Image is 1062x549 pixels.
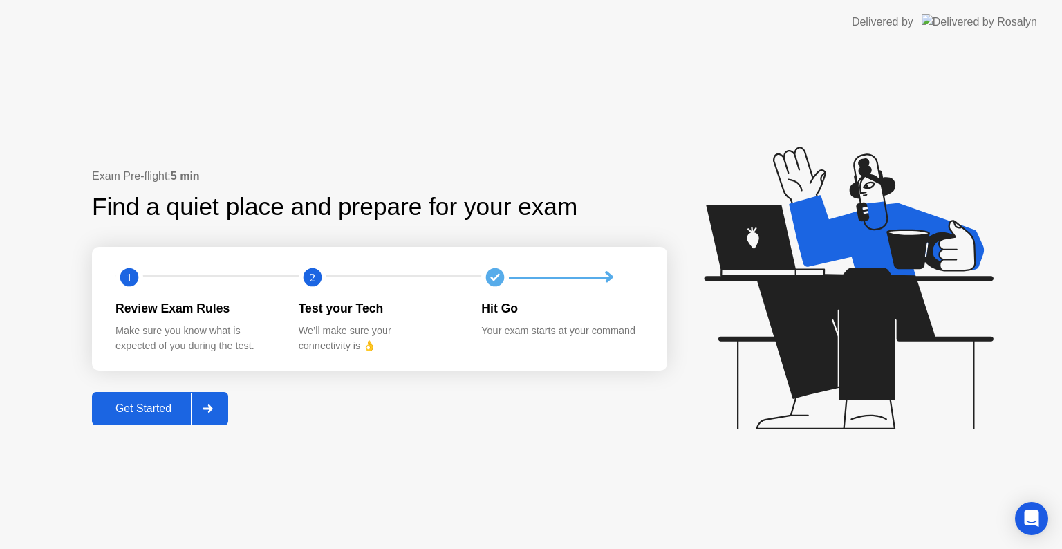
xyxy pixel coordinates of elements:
[852,14,913,30] div: Delivered by
[299,324,460,353] div: We’ll make sure your connectivity is 👌
[922,14,1037,30] img: Delivered by Rosalyn
[96,402,191,415] div: Get Started
[115,299,277,317] div: Review Exam Rules
[127,271,132,284] text: 1
[92,392,228,425] button: Get Started
[481,324,642,339] div: Your exam starts at your command
[115,324,277,353] div: Make sure you know what is expected of you during the test.
[299,299,460,317] div: Test your Tech
[92,189,579,225] div: Find a quiet place and prepare for your exam
[310,271,315,284] text: 2
[1015,502,1048,535] div: Open Intercom Messenger
[171,170,200,182] b: 5 min
[481,299,642,317] div: Hit Go
[92,168,667,185] div: Exam Pre-flight:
